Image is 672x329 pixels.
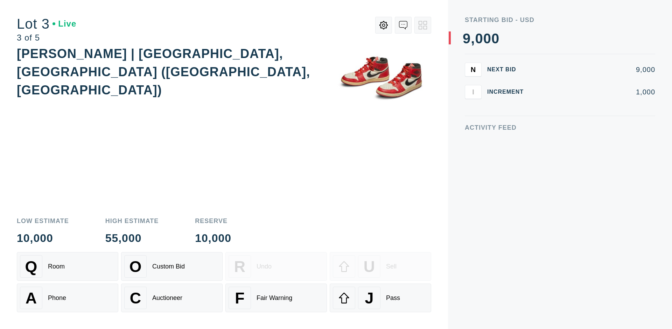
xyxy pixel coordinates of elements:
[465,85,482,99] button: I
[52,20,76,28] div: Live
[17,218,69,224] div: Low Estimate
[17,252,118,281] button: QRoom
[17,17,76,31] div: Lot 3
[225,252,327,281] button: RUndo
[105,233,159,244] div: 55,000
[235,289,244,307] span: F
[48,294,66,302] div: Phone
[365,289,373,307] span: J
[105,218,159,224] div: High Estimate
[386,294,400,302] div: Pass
[483,31,491,45] div: 0
[465,17,655,23] div: Starting Bid - USD
[129,258,142,276] span: O
[257,263,272,270] div: Undo
[487,67,529,72] div: Next Bid
[17,284,118,312] button: APhone
[257,294,292,302] div: Fair Warning
[487,89,529,95] div: Increment
[386,263,397,270] div: Sell
[471,31,475,171] div: ,
[330,284,431,312] button: JPass
[535,66,655,73] div: 9,000
[472,88,474,96] span: I
[535,88,655,95] div: 1,000
[330,252,431,281] button: USell
[364,258,375,276] span: U
[475,31,483,45] div: 0
[26,289,37,307] span: A
[195,233,231,244] div: 10,000
[121,252,223,281] button: OCustom Bid
[17,34,76,42] div: 3 of 5
[195,218,231,224] div: Reserve
[471,65,476,73] span: N
[17,47,310,97] div: [PERSON_NAME] | [GEOGRAPHIC_DATA], [GEOGRAPHIC_DATA] ([GEOGRAPHIC_DATA], [GEOGRAPHIC_DATA])
[152,294,182,302] div: Auctioneer
[463,31,471,45] div: 9
[121,284,223,312] button: CAuctioneer
[465,124,655,131] div: Activity Feed
[25,258,37,276] span: Q
[130,289,141,307] span: C
[17,233,69,244] div: 10,000
[225,284,327,312] button: FFair Warning
[48,263,65,270] div: Room
[465,63,482,77] button: N
[491,31,499,45] div: 0
[234,258,245,276] span: R
[152,263,185,270] div: Custom Bid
